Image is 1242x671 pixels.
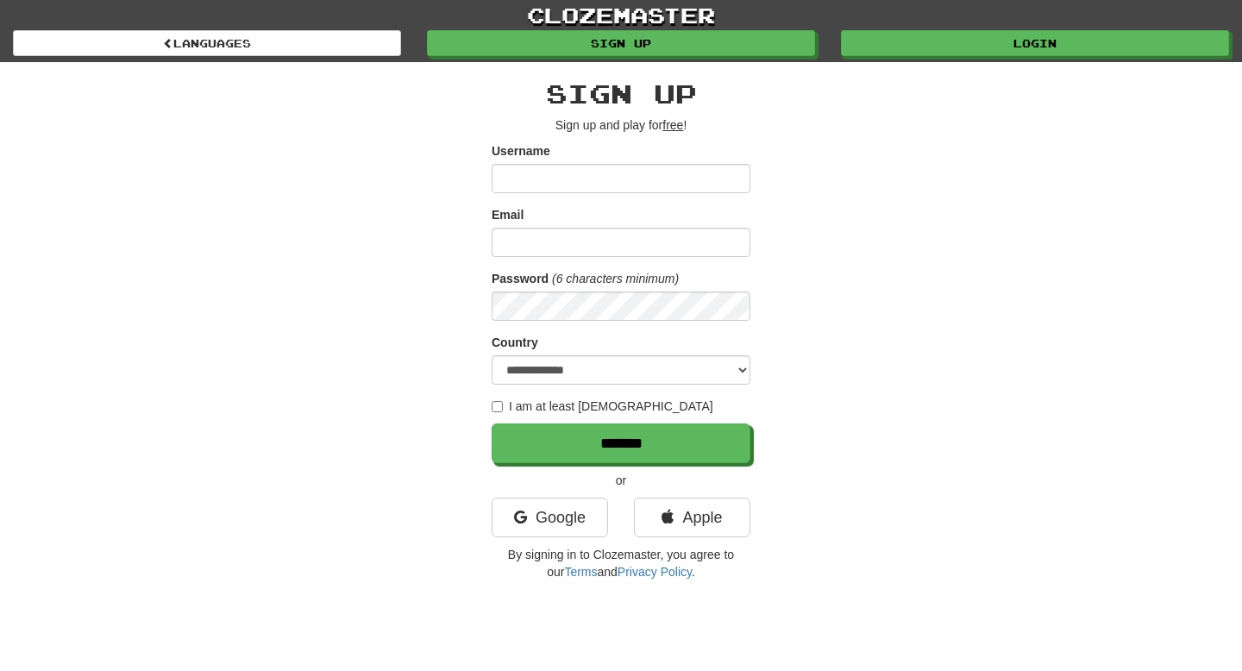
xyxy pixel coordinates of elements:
[492,116,750,134] p: Sign up and play for !
[492,142,550,160] label: Username
[13,30,401,56] a: Languages
[492,401,503,412] input: I am at least [DEMOGRAPHIC_DATA]
[492,334,538,351] label: Country
[564,565,597,579] a: Terms
[634,498,750,537] a: Apple
[492,472,750,489] p: or
[618,565,692,579] a: Privacy Policy
[427,30,815,56] a: Sign up
[662,118,683,132] u: free
[841,30,1229,56] a: Login
[492,206,524,223] label: Email
[492,546,750,580] p: By signing in to Clozemaster, you agree to our and .
[552,272,679,285] em: (6 characters minimum)
[492,270,549,287] label: Password
[492,498,608,537] a: Google
[492,398,713,415] label: I am at least [DEMOGRAPHIC_DATA]
[492,79,750,108] h2: Sign up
